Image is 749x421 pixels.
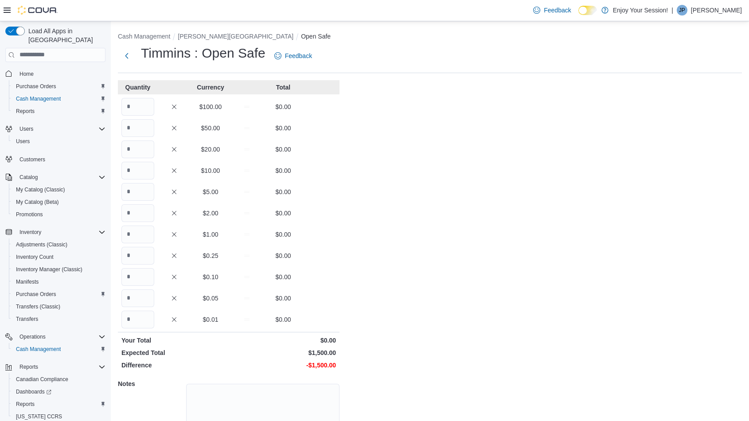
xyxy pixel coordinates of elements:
[194,102,227,111] p: $100.00
[121,247,154,265] input: Quantity
[121,98,154,116] input: Quantity
[194,315,227,324] p: $0.01
[16,95,61,102] span: Cash Management
[12,136,105,147] span: Users
[16,186,65,193] span: My Catalog (Classic)
[121,361,227,370] p: Difference
[530,1,574,19] a: Feedback
[194,145,227,154] p: $20.00
[12,106,105,117] span: Reports
[12,106,38,117] a: Reports
[118,32,742,43] nav: An example of EuiBreadcrumbs
[2,331,109,343] button: Operations
[16,253,54,261] span: Inventory Count
[121,119,154,137] input: Quantity
[9,386,109,398] a: Dashboards
[12,314,42,324] a: Transfers
[121,183,154,201] input: Quantity
[12,374,72,385] a: Canadian Compliance
[16,376,68,383] span: Canadian Compliance
[16,401,35,408] span: Reports
[544,6,571,15] span: Feedback
[9,196,109,208] button: My Catalog (Beta)
[16,172,105,183] span: Catalog
[12,239,71,250] a: Adjustments (Classic)
[267,83,300,92] p: Total
[2,226,109,238] button: Inventory
[16,331,105,342] span: Operations
[9,300,109,313] button: Transfers (Classic)
[121,204,154,222] input: Quantity
[194,166,227,175] p: $10.00
[12,136,33,147] a: Users
[267,209,300,218] p: $0.00
[12,314,105,324] span: Transfers
[194,83,227,92] p: Currency
[9,276,109,288] button: Manifests
[18,6,58,15] img: Cova
[2,123,109,135] button: Users
[271,47,316,65] a: Feedback
[16,241,67,248] span: Adjustments (Classic)
[267,273,300,281] p: $0.00
[121,140,154,158] input: Quantity
[12,289,60,300] a: Purchase Orders
[12,386,55,397] a: Dashboards
[121,289,154,307] input: Quantity
[679,5,685,16] span: JP
[2,361,109,373] button: Reports
[12,252,57,262] a: Inventory Count
[194,124,227,133] p: $50.00
[194,294,227,303] p: $0.05
[301,33,331,40] button: Open Safe
[20,174,38,181] span: Catalog
[16,108,35,115] span: Reports
[16,83,56,90] span: Purchase Orders
[691,5,742,16] p: [PERSON_NAME]
[16,316,38,323] span: Transfers
[9,183,109,196] button: My Catalog (Classic)
[12,264,86,275] a: Inventory Manager (Classic)
[141,44,265,62] h1: Timmins : Open Safe
[9,93,109,105] button: Cash Management
[16,172,41,183] button: Catalog
[16,199,59,206] span: My Catalog (Beta)
[12,209,47,220] a: Promotions
[12,209,105,220] span: Promotions
[12,301,105,312] span: Transfers (Classic)
[267,102,300,111] p: $0.00
[267,166,300,175] p: $0.00
[121,162,154,179] input: Quantity
[9,80,109,93] button: Purchase Orders
[9,343,109,355] button: Cash Management
[20,156,45,163] span: Customers
[16,68,105,79] span: Home
[267,251,300,260] p: $0.00
[12,197,62,207] a: My Catalog (Beta)
[16,388,51,395] span: Dashboards
[9,398,109,410] button: Reports
[285,51,312,60] span: Feedback
[16,346,61,353] span: Cash Management
[12,386,105,397] span: Dashboards
[16,227,105,238] span: Inventory
[16,331,49,342] button: Operations
[677,5,687,16] div: Jesse Prior
[16,138,30,145] span: Users
[267,187,300,196] p: $0.00
[12,81,60,92] a: Purchase Orders
[118,47,136,65] button: Next
[267,124,300,133] p: $0.00
[613,5,668,16] p: Enjoy Your Session!
[20,125,33,133] span: Users
[12,399,38,409] a: Reports
[267,315,300,324] p: $0.00
[9,208,109,221] button: Promotions
[118,33,170,40] button: Cash Management
[16,303,60,310] span: Transfers (Classic)
[12,94,105,104] span: Cash Management
[2,67,109,80] button: Home
[9,263,109,276] button: Inventory Manager (Classic)
[12,197,105,207] span: My Catalog (Beta)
